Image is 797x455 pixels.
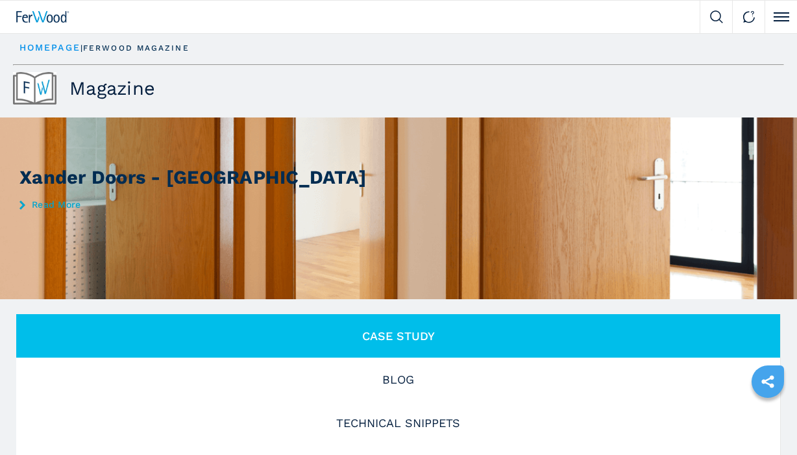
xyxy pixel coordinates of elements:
button: CASE STUDY [16,314,781,358]
p: ferwood magazine [83,43,190,54]
span: | [80,43,83,53]
button: TECHNICAL SNIPPETS [16,401,781,445]
img: Ferwood [16,11,69,23]
img: Contact us [742,10,755,23]
button: Click to toggle menu [765,1,797,33]
a: sharethis [752,365,784,398]
img: Search [710,10,723,23]
button: Blog [16,358,781,401]
a: Read More [19,199,366,210]
img: Find out the latest news from Ferwood | UK [13,72,56,105]
h1: Magazine [69,79,155,97]
a: HOMEPAGE [19,42,80,53]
